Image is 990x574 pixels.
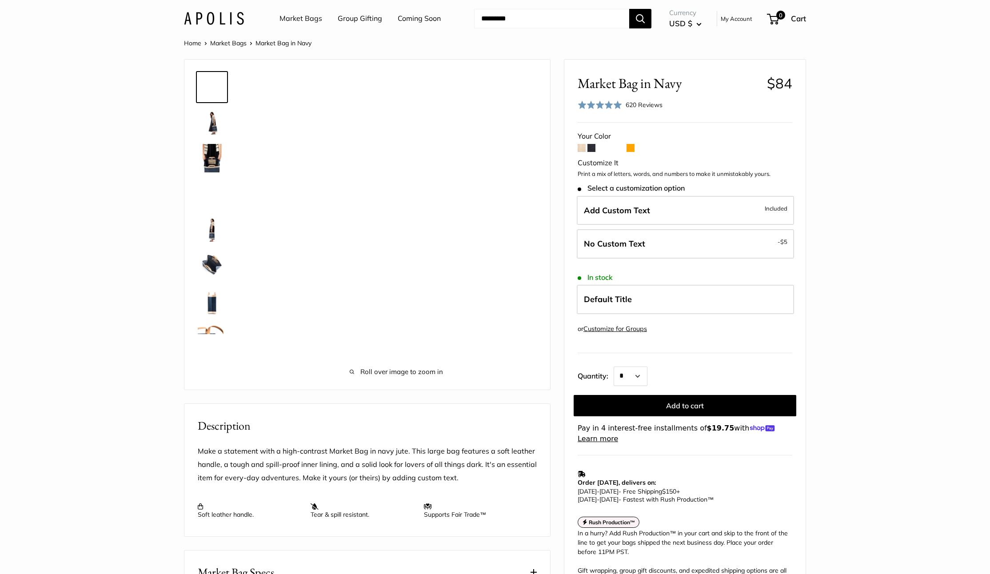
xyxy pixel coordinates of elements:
span: In stock [578,273,613,282]
a: Market Bag in Navy [196,142,228,174]
strong: Rush Production™ [589,519,635,526]
img: Market Bag in Navy [198,144,226,172]
p: Make a statement with a high-contrast Market Bag in navy jute. This large bag features a soft lea... [198,445,537,485]
span: - [778,236,787,247]
span: $84 [767,75,792,92]
input: Search... [474,9,629,28]
span: Add Custom Text [584,205,650,215]
label: Leave Blank [577,229,794,259]
span: Market Bag in Navy [578,75,760,92]
img: Market Bag in Navy [198,322,226,350]
img: Market Bag in Navy [198,286,226,315]
a: Coming Soon [398,12,441,25]
span: No Custom Text [584,239,645,249]
span: Included [765,203,787,214]
span: Default Title [584,294,632,304]
a: Market Bag in Navy [196,107,228,139]
a: Market Bag in Navy [196,320,228,352]
span: Select a customization option [578,184,685,192]
span: Roll over image to zoom in [255,366,537,378]
a: Market Bag in Navy [196,178,228,210]
p: Supports Fair Trade™ [424,502,528,518]
a: Group Gifting [338,12,382,25]
span: 620 Reviews [626,101,663,109]
a: Market Bag in Navy [196,213,228,245]
a: Market Bag in Navy [196,249,228,281]
span: [DATE] [578,495,597,503]
a: 0 Cart [768,12,806,26]
p: Tear & spill resistant. [311,502,415,518]
span: - Fastest with Rush Production™ [578,495,714,503]
button: USD $ [669,16,702,31]
span: $150 [662,487,676,495]
div: or [578,323,647,335]
div: Your Color [578,130,792,143]
span: [DATE] [599,495,619,503]
span: Currency [669,7,702,19]
img: Market Bag in Navy [198,215,226,243]
span: - [597,495,599,503]
span: USD $ [669,19,692,28]
span: 0 [776,11,785,20]
p: - Free Shipping + [578,487,788,503]
button: Search [629,9,651,28]
span: Cart [791,14,806,23]
span: [DATE] [578,487,597,495]
p: Soft leather handle. [198,502,302,518]
p: Print a mix of letters, words, and numbers to make it unmistakably yours. [578,170,792,179]
button: Add to cart [574,395,796,416]
strong: Order [DATE], delivers on: [578,478,656,486]
span: $5 [780,238,787,245]
a: My Account [721,13,752,24]
span: [DATE] [599,487,619,495]
a: Market Bags [210,39,247,47]
a: Market Bag in Navy [196,284,228,316]
a: Market Bag in Navy [196,71,228,103]
h2: Description [198,417,537,434]
label: Add Custom Text [577,196,794,225]
div: Customize It [578,156,792,170]
label: Default Title [577,285,794,314]
a: Customize for Groups [583,325,647,333]
a: Market Bags [279,12,322,25]
img: Market Bag in Navy [198,108,226,137]
nav: Breadcrumb [184,37,311,49]
span: - [597,487,599,495]
img: Market Bag in Navy [198,251,226,279]
label: Quantity: [578,364,614,386]
img: Apolis [184,12,244,25]
span: Market Bag in Navy [255,39,311,47]
a: Home [184,39,201,47]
